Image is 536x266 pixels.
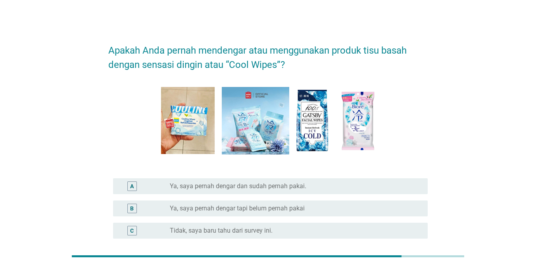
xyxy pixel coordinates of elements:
[151,78,386,166] img: 210bc17a-9997-4669-b5b3-fbd6e76e165e-Cool-Wipes.png
[130,226,134,235] div: C
[170,182,306,190] label: Ya, saya pernah dengar dan sudah pernah pakai.
[170,227,273,235] label: Tidak, saya baru tahu dari survey ini.
[130,182,134,190] div: A
[130,204,134,212] div: B
[108,35,428,72] h2: Apakah Anda pernah mendengar atau menggunakan produk tisu basah dengan sensasi dingin atau “Cool ...
[170,204,305,212] label: Ya, saya pernah dengar tapi belum pernah pakai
